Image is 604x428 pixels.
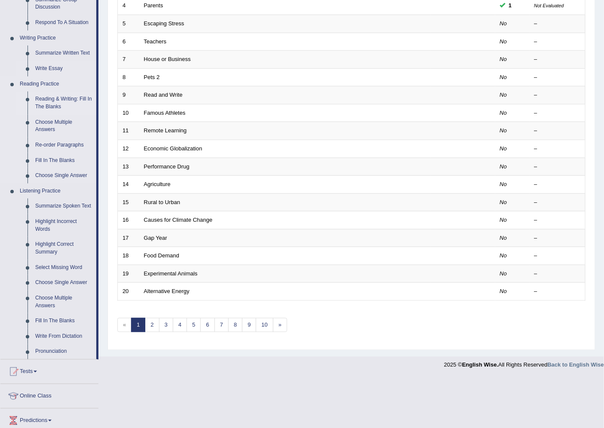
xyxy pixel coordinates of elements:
[145,318,159,332] a: 2
[118,33,139,51] td: 6
[31,237,96,260] a: Highlight Correct Summary
[144,199,181,205] a: Rural to Urban
[118,158,139,176] td: 13
[144,145,202,152] a: Economic Globalization
[144,38,167,45] a: Teachers
[31,92,96,114] a: Reading & Writing: Fill In The Blanks
[500,110,507,116] em: No
[31,344,96,360] a: Pronunciation
[173,318,187,332] a: 4
[500,252,507,259] em: No
[500,38,507,45] em: No
[500,20,507,27] em: No
[118,176,139,194] td: 14
[534,287,581,296] div: –
[31,15,96,31] a: Respond To A Situation
[31,61,96,76] a: Write Essay
[500,235,507,241] em: No
[118,51,139,69] td: 7
[118,86,139,104] td: 9
[31,199,96,214] a: Summarize Spoken Text
[534,163,581,171] div: –
[534,3,564,8] small: Not Evaluated
[144,270,198,277] a: Experimental Animals
[500,145,507,152] em: No
[31,313,96,329] a: Fill In The Blanks
[273,318,287,332] a: »
[144,288,190,294] a: Alternative Energy
[500,217,507,223] em: No
[215,318,229,332] a: 7
[534,127,581,135] div: –
[534,55,581,64] div: –
[506,1,515,10] span: You can still take this question
[534,145,581,153] div: –
[500,288,507,294] em: No
[200,318,215,332] a: 6
[144,110,186,116] a: Famous Athletes
[118,122,139,140] td: 11
[118,68,139,86] td: 8
[500,181,507,187] em: No
[534,252,581,260] div: –
[31,329,96,344] a: Write From Dictation
[500,270,507,277] em: No
[144,217,213,223] a: Causes for Climate Change
[500,74,507,80] em: No
[144,127,187,134] a: Remote Learning
[187,318,201,332] a: 5
[534,270,581,278] div: –
[131,318,145,332] a: 1
[500,56,507,62] em: No
[534,109,581,117] div: –
[500,163,507,170] em: No
[500,199,507,205] em: No
[144,181,171,187] a: Agriculture
[462,362,498,368] strong: English Wise.
[256,318,273,332] a: 10
[16,31,96,46] a: Writing Practice
[534,234,581,242] div: –
[534,216,581,224] div: –
[31,153,96,168] a: Fill In The Blanks
[444,357,604,369] div: 2025 © All Rights Reserved
[117,318,132,332] span: «
[144,56,191,62] a: House or Business
[31,115,96,138] a: Choose Multiple Answers
[144,92,183,98] a: Read and Write
[118,265,139,283] td: 19
[144,252,179,259] a: Food Demand
[144,163,190,170] a: Performance Drug
[118,104,139,122] td: 10
[534,180,581,189] div: –
[534,38,581,46] div: –
[144,2,163,9] a: Parents
[16,183,96,199] a: Listening Practice
[118,140,139,158] td: 12
[31,46,96,61] a: Summarize Written Text
[0,360,98,381] a: Tests
[118,229,139,247] td: 17
[118,247,139,265] td: 18
[242,318,256,332] a: 9
[534,199,581,207] div: –
[118,211,139,229] td: 16
[534,91,581,99] div: –
[118,283,139,301] td: 20
[500,127,507,134] em: No
[31,275,96,290] a: Choose Single Answer
[118,15,139,33] td: 5
[31,290,96,313] a: Choose Multiple Answers
[548,362,604,368] a: Back to English Wise
[31,214,96,237] a: Highlight Incorrect Words
[159,318,173,332] a: 3
[144,74,160,80] a: Pets 2
[31,138,96,153] a: Re-order Paragraphs
[31,260,96,275] a: Select Missing Word
[16,76,96,92] a: Reading Practice
[500,92,507,98] em: No
[534,73,581,82] div: –
[118,193,139,211] td: 15
[144,235,167,241] a: Gap Year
